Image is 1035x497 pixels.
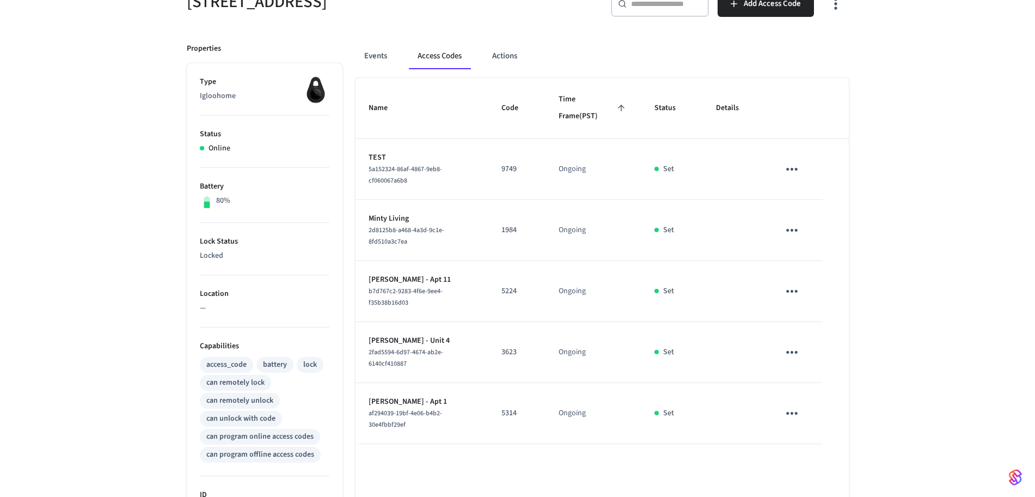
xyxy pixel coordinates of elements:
[303,359,317,371] div: lock
[200,76,329,88] p: Type
[206,449,314,460] div: can program offline access codes
[369,409,442,429] span: af294039-19bf-4e06-b4b2-30e4fbbf29ef
[483,43,526,69] button: Actions
[501,163,532,175] p: 9749
[663,347,674,358] p: Set
[1009,469,1022,486] img: SeamLogoGradient.69752ec5.svg
[559,91,628,125] span: Time Frame(PST)
[369,100,402,117] span: Name
[716,100,753,117] span: Details
[369,165,442,185] span: 5a152324-86af-4867-9eb8-cf060067a6b8
[216,195,230,207] p: 80%
[369,226,444,246] span: 2d8125b8-a468-4a3d-9c1e-8fd510a3c7ea
[206,359,247,371] div: access_code
[200,90,329,102] p: Igloohome
[546,383,641,444] td: Ongoing
[663,163,674,175] p: Set
[369,335,476,347] p: [PERSON_NAME] - Unit 4
[200,250,329,262] p: Locked
[369,152,476,163] p: TEST
[546,322,641,383] td: Ongoing
[200,302,329,314] p: —
[356,43,849,69] div: ant example
[369,348,443,368] span: 2fad5594-6d97-4674-ab2e-6140cf410887
[663,225,674,236] p: Set
[546,200,641,261] td: Ongoing
[546,139,641,200] td: Ongoing
[200,129,329,140] p: Status
[206,377,265,389] div: can remotely lock
[501,286,532,297] p: 5224
[263,359,287,371] div: battery
[187,43,221,54] p: Properties
[369,396,476,408] p: [PERSON_NAME] - Apt 1
[302,76,329,104] img: igloohome_igke
[501,225,532,236] p: 1984
[200,236,329,247] p: Lock Status
[546,261,641,322] td: Ongoing
[369,213,476,225] p: Minty Living
[356,78,849,444] table: sticky table
[200,341,329,352] p: Capabilities
[663,408,674,419] p: Set
[501,408,532,419] p: 5314
[200,181,329,192] p: Battery
[209,143,230,154] p: Online
[369,287,443,307] span: b7d767c2-9283-4f6e-9ee4-f35b38b16d03
[409,43,470,69] button: Access Codes
[356,43,396,69] button: Events
[206,413,275,425] div: can unlock with code
[206,395,273,407] div: can remotely unlock
[200,288,329,300] p: Location
[654,100,690,117] span: Status
[501,347,532,358] p: 3623
[206,431,314,443] div: can program online access codes
[663,286,674,297] p: Set
[369,274,476,286] p: [PERSON_NAME] - Apt 11
[501,100,532,117] span: Code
